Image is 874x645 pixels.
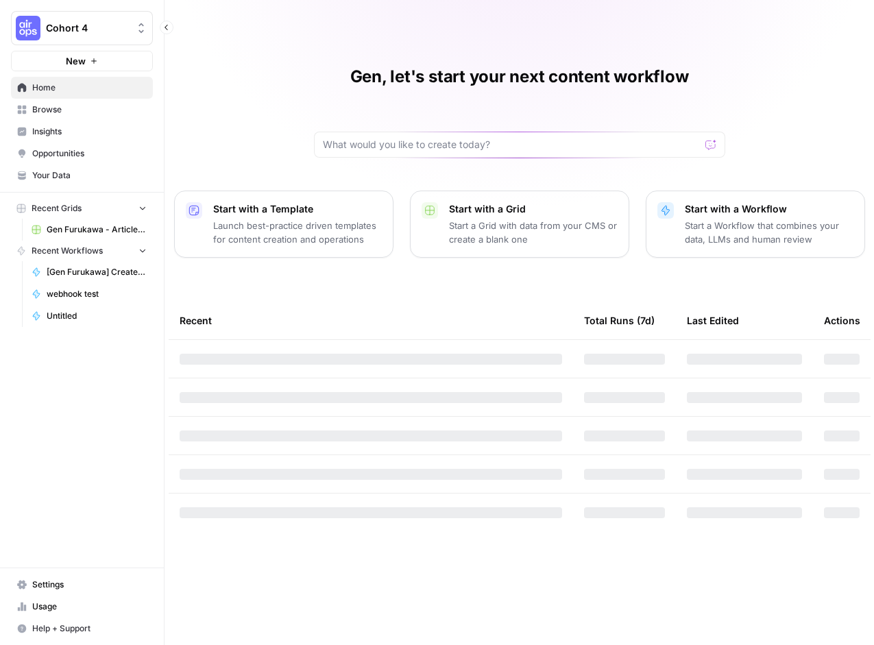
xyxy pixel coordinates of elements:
button: Start with a GridStart a Grid with data from your CMS or create a blank one [410,191,629,258]
span: [Gen Furukawa] Create LLM Outline [47,266,147,278]
span: Opportunities [32,147,147,160]
span: Recent Grids [32,202,82,215]
a: [Gen Furukawa] Create LLM Outline [25,261,153,283]
a: Home [11,77,153,99]
button: Start with a TemplateLaunch best-practice driven templates for content creation and operations [174,191,393,258]
p: Start with a Template [213,202,382,216]
span: Untitled [47,310,147,322]
p: Start a Workflow that combines your data, LLMs and human review [685,219,853,246]
span: Home [32,82,147,94]
span: Recent Workflows [32,245,103,257]
a: Opportunities [11,143,153,165]
span: Browse [32,104,147,116]
input: What would you like to create today? [323,138,700,151]
a: Settings [11,574,153,596]
button: Recent Grids [11,198,153,219]
a: Browse [11,99,153,121]
a: Your Data [11,165,153,186]
span: Your Data [32,169,147,182]
button: New [11,51,153,71]
p: Start with a Grid [449,202,618,216]
span: Gen Furukawa - Article from keywords Grid [47,223,147,236]
span: Insights [32,125,147,138]
button: Start with a WorkflowStart a Workflow that combines your data, LLMs and human review [646,191,865,258]
a: webhook test [25,283,153,305]
div: Last Edited [687,302,739,339]
span: Cohort 4 [46,21,129,35]
p: Start with a Workflow [685,202,853,216]
button: Help + Support [11,618,153,640]
a: Untitled [25,305,153,327]
p: Launch best-practice driven templates for content creation and operations [213,219,382,246]
button: Workspace: Cohort 4 [11,11,153,45]
div: Actions [824,302,860,339]
a: Usage [11,596,153,618]
span: Help + Support [32,622,147,635]
a: Insights [11,121,153,143]
img: Cohort 4 Logo [16,16,40,40]
div: Recent [180,302,562,339]
a: Gen Furukawa - Article from keywords Grid [25,219,153,241]
p: Start a Grid with data from your CMS or create a blank one [449,219,618,246]
span: webhook test [47,288,147,300]
div: Total Runs (7d) [584,302,655,339]
button: Recent Workflows [11,241,153,261]
span: Settings [32,579,147,591]
span: Usage [32,600,147,613]
span: New [66,54,86,68]
h1: Gen, let's start your next content workflow [350,66,689,88]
